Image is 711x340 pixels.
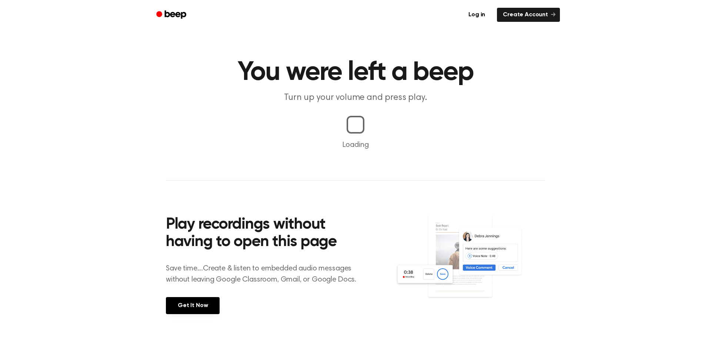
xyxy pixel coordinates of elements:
p: Save time....Create & listen to embedded audio messages without leaving Google Classroom, Gmail, ... [166,263,365,285]
h2: Play recordings without having to open this page [166,216,365,251]
img: Voice Comments on Docs and Recording Widget [395,214,545,313]
a: Log in [461,6,493,23]
a: Get It Now [166,297,220,314]
p: Loading [9,139,702,151]
a: Create Account [497,8,560,22]
a: Beep [151,8,193,22]
p: Turn up your volume and press play. [213,92,498,104]
h1: You were left a beep [166,59,545,86]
